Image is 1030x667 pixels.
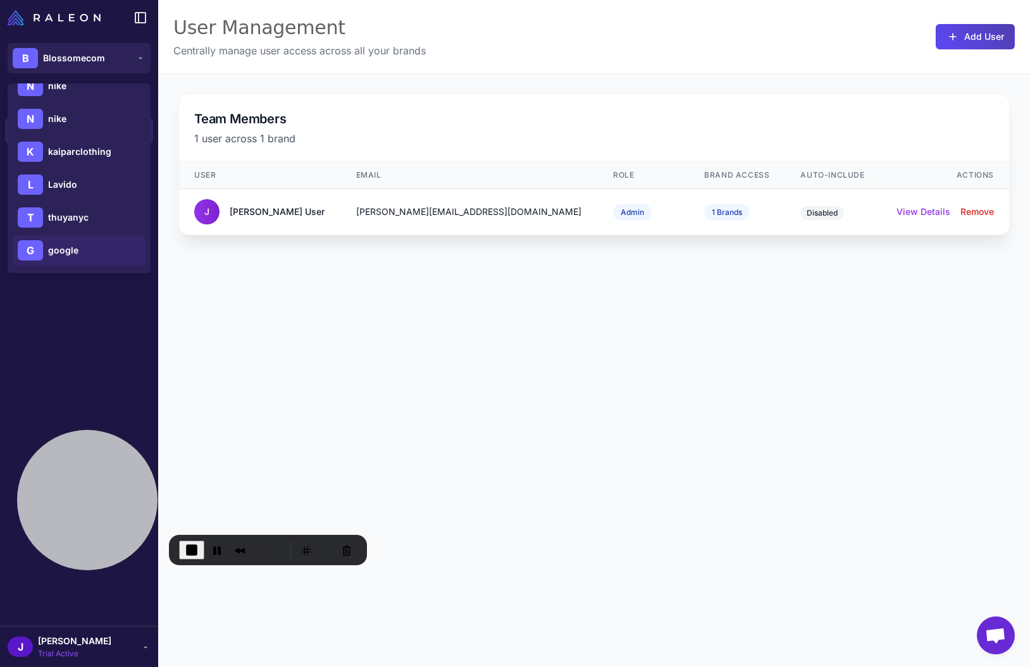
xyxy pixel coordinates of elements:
a: Manage Brands [5,86,153,113]
div: K [18,142,43,162]
th: Email [341,162,599,189]
div: N [18,109,43,129]
span: Admin [613,204,652,221]
span: kaiparclothing [48,145,111,159]
button: Add User [936,24,1015,49]
img: Raleon Logo [8,10,101,25]
span: Lavido [48,178,77,192]
th: Role [598,162,689,189]
span: Trial Active [38,648,111,659]
span: thuyanyc [48,211,89,224]
div: [PERSON_NAME] User [230,205,325,219]
div: Open chat [977,616,1015,654]
span: [PERSON_NAME] [38,634,111,648]
div: J [8,637,33,657]
th: Auto-Include [785,162,880,189]
button: Remove [960,205,994,219]
th: Actions [881,162,1009,189]
p: 1 user across 1 brand [194,131,994,146]
div: G [18,240,43,260]
h2: Team Members [194,109,994,128]
button: BBlossomecom [8,43,151,73]
div: L [18,174,43,195]
div: N [18,76,43,96]
a: User Management [5,118,153,144]
div: T [18,207,43,228]
span: Disabled [800,206,844,220]
div: J [194,199,220,224]
div: [PERSON_NAME][EMAIL_ADDRESS][DOMAIN_NAME] [356,205,583,219]
th: Brand Access [689,162,785,189]
span: google [48,243,78,257]
span: nike [48,79,66,93]
th: User [179,162,341,189]
span: 1 Brands [704,204,750,221]
button: View Details [897,205,950,219]
div: B [13,48,38,68]
div: User Management [173,15,426,40]
span: Blossomecom [43,51,105,65]
p: Centrally manage user access across all your brands [173,43,426,58]
a: Raleon Logo [8,10,106,25]
span: nike [48,112,66,126]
